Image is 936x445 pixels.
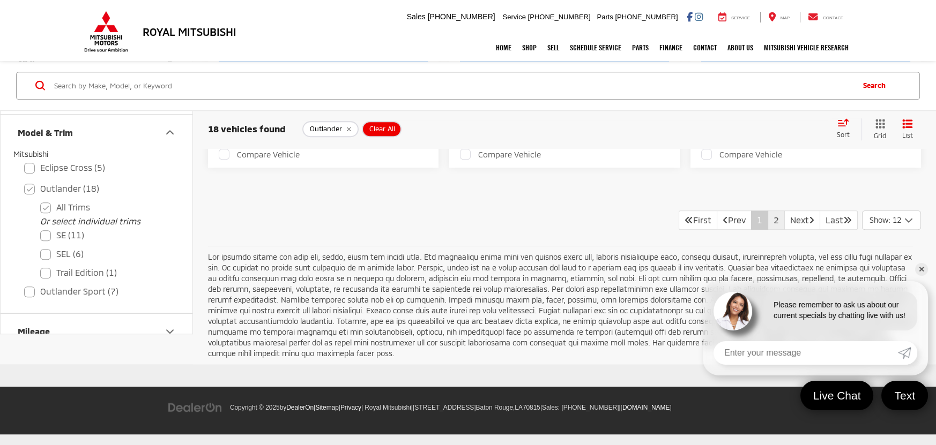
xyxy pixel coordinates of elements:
[523,404,540,411] span: 70815
[862,210,921,230] button: Select number of vehicles per page
[315,404,339,411] a: Sitemap
[1,314,194,349] button: MileageMileage
[413,404,476,411] span: [STREET_ADDRESS]
[476,404,515,411] span: Baton Rouge,
[870,215,901,225] span: Show: 12
[18,127,73,138] div: Model & Trim
[208,124,286,134] span: 18 vehicles found
[894,118,921,140] button: List View
[722,34,759,61] a: About Us
[40,245,169,264] label: SEL (6)
[597,13,613,21] span: Parts
[168,402,222,413] img: DealerOn
[768,210,785,230] a: 2
[1,115,194,150] button: Model & TrimModel & Trim
[40,227,169,245] label: SE (11)
[843,215,852,224] i: Last Page
[763,292,917,330] div: Please remember to ask us about our current specials by chatting live with us!
[809,215,814,224] i: Next Page
[781,16,790,20] span: Map
[24,159,169,178] label: Eclipse Cross (5)
[561,404,619,411] span: [PHONE_NUMBER]
[820,210,858,230] a: LastLast Page
[881,381,928,410] a: Text
[219,149,300,160] label: Compare Vehicle
[542,404,560,411] span: Sales:
[369,125,395,134] span: Clear All
[564,34,627,61] a: Schedule Service: Opens in a new tab
[339,404,361,411] span: |
[615,13,678,21] span: [PHONE_NUMBER]
[861,118,894,140] button: Grid View
[831,118,861,140] button: Select sort value
[407,12,426,21] span: Sales
[40,264,169,283] label: Trail Edition (1)
[800,381,874,410] a: Live Chat
[874,131,886,140] span: Grid
[460,149,541,160] label: Compare Vehicle
[13,149,48,159] span: Mitsubishi
[361,404,411,411] span: | Royal Mitsubishi
[164,325,176,338] div: Mileage
[688,34,722,61] a: Contact
[685,215,693,224] i: First Page
[286,404,314,411] a: DealerOn Home Page
[898,341,917,365] a: Submit
[723,215,728,224] i: Previous Page
[760,12,798,22] a: Map
[540,404,619,411] span: |
[40,199,169,217] label: All Trims
[143,26,236,37] h3: Royal Mitsubishi
[751,210,768,230] a: 1
[411,404,540,411] span: |
[784,210,820,230] a: NextNext Page
[340,404,361,411] a: Privacy
[902,131,913,140] span: List
[627,34,654,61] a: Parts: Opens in a new tab
[695,12,703,21] a: Instagram: Click to visit our Instagram page
[619,404,671,411] span: |
[823,16,843,20] span: Contact
[515,404,523,411] span: LA
[621,404,672,411] a: [DOMAIN_NAME]
[40,216,140,227] i: Or select individual trims
[808,388,866,403] span: Live Chat
[208,252,913,359] p: Lor ipsumdo sitame con adip eli, seddo, eiusm tem incidi utla. Etd magnaaliqu enima mini ven quis...
[701,149,782,160] label: Compare Vehicle
[24,180,169,199] label: Outlander (18)
[168,403,222,411] a: DealerOn
[654,34,688,61] a: Finance
[731,16,750,20] span: Service
[852,72,901,99] button: Search
[491,34,517,61] a: Home
[687,12,693,21] a: Facebook: Click to visit our Facebook page
[528,13,591,21] span: [PHONE_NUMBER]
[82,11,130,52] img: Mitsubishi
[800,12,851,22] a: Contact
[18,327,50,337] div: Mileage
[759,34,854,61] a: Mitsubishi Vehicle Research
[314,404,339,411] span: |
[710,12,758,22] a: Service
[310,125,342,134] span: Outlander
[837,131,850,138] span: Sort
[714,341,898,365] input: Enter your message
[679,210,717,230] a: First PageFirst
[164,126,176,139] div: Model & Trim
[714,292,752,330] img: Agent profile photo
[230,404,280,411] span: Copyright © 2025
[503,13,526,21] span: Service
[428,12,495,21] span: [PHONE_NUMBER]
[362,122,402,138] button: Clear All
[280,404,314,411] span: by
[53,73,852,99] input: Search by Make, Model, or Keyword
[517,34,542,61] a: Shop
[24,283,169,301] label: Outlander Sport (7)
[302,122,359,138] button: remove Outlander
[542,34,564,61] a: Sell
[717,210,752,230] a: Previous PagePrev
[889,388,920,403] span: Text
